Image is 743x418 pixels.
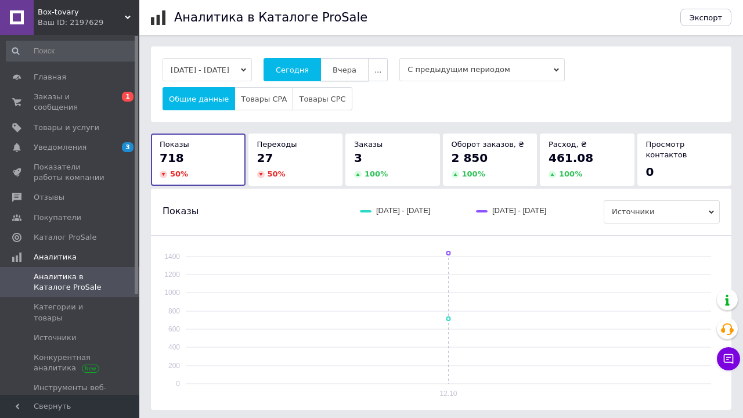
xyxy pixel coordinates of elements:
span: Переходы [257,140,297,149]
span: Показатели работы компании [34,162,107,183]
span: 50 % [170,170,188,178]
button: Чат с покупателем [717,347,740,370]
text: 1200 [164,271,180,279]
span: Покупатели [34,212,81,223]
span: Аналитика [34,252,77,262]
span: Категории и товары [34,302,107,323]
span: 50 % [268,170,286,178]
button: Вчера [320,58,369,81]
div: Ваш ID: 2197629 [38,17,139,28]
text: 1400 [164,253,180,261]
span: 100 % [365,170,388,178]
button: Общие данные [163,87,235,110]
span: Заказы и сообщения [34,92,107,113]
input: Поиск [6,41,137,62]
span: Товары CPC [299,95,345,103]
span: Аналитика в Каталоге ProSale [34,272,107,293]
text: 200 [168,362,180,370]
span: 3 [122,142,134,152]
text: 400 [168,343,180,351]
span: Box-tovary [38,7,125,17]
span: 461.08 [549,151,593,165]
span: Вчера [333,66,356,74]
span: 1 [122,92,134,102]
span: ... [374,66,381,74]
span: Показы [163,205,199,218]
span: Заказы [354,140,383,149]
button: Экспорт [680,9,731,26]
span: 27 [257,151,273,165]
span: Конкурентная аналитика [34,352,107,373]
text: 1000 [164,289,180,297]
span: С предыдущим периодом [399,58,565,81]
span: Отзывы [34,192,64,203]
h1: Аналитика в Каталоге ProSale [174,10,367,24]
button: Товары CPC [293,87,352,110]
span: Показы [160,140,189,149]
span: Источники [34,333,76,343]
span: Каталог ProSale [34,232,96,243]
span: Уведомления [34,142,86,153]
text: 12.10 [439,390,457,398]
button: ... [368,58,388,81]
span: 718 [160,151,184,165]
text: 0 [176,380,180,388]
span: Инструменты веб-аналитики [34,383,107,403]
span: Товары CPA [241,95,287,103]
span: 2 850 [452,151,488,165]
button: Сегодня [264,58,321,81]
text: 800 [168,307,180,315]
span: Оборот заказов, ₴ [452,140,525,149]
span: 3 [354,151,362,165]
span: 0 [646,165,654,179]
span: 100 % [559,170,582,178]
span: Экспорт [690,13,722,22]
text: 600 [168,325,180,333]
span: Общие данные [169,95,229,103]
button: Товары CPA [235,87,293,110]
span: Просмотр контактов [646,140,687,159]
span: 100 % [462,170,485,178]
span: Источники [604,200,720,224]
span: Сегодня [276,66,309,74]
span: Главная [34,72,66,82]
button: [DATE] - [DATE] [163,58,252,81]
span: Товары и услуги [34,122,99,133]
span: Расход, ₴ [549,140,587,149]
